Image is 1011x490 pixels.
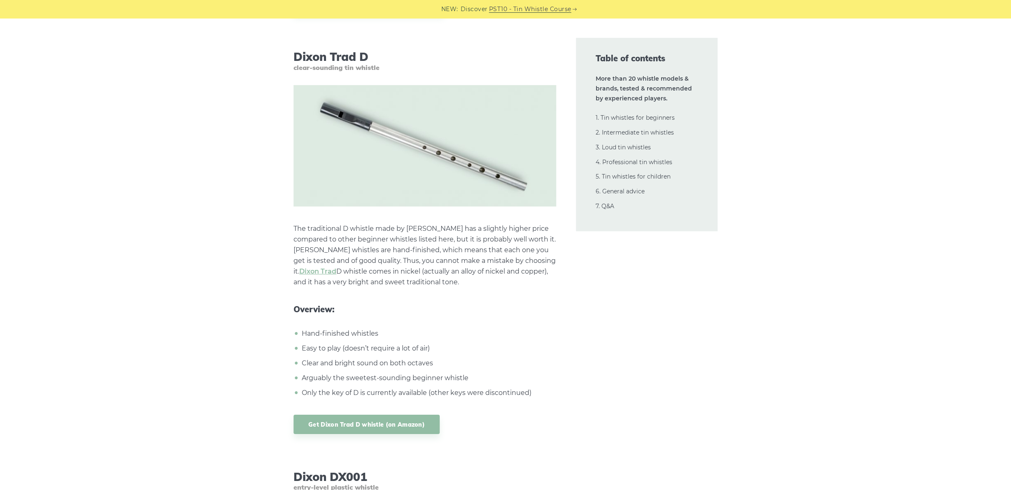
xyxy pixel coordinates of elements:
[300,343,556,354] li: Easy to play (doesn’t require a lot of air)
[294,415,440,434] a: Get Dixon Trad D whistle (on Amazon)
[300,358,556,369] li: Clear and bright sound on both octaves
[596,114,675,121] a: 1. Tin whistles for beginners
[596,173,671,180] a: 5. Tin whistles for children
[300,373,556,383] li: Arguably the sweetest-sounding beginner whistle
[596,202,614,210] a: 7. Q&A
[294,223,556,288] p: The traditional D whistle made by [PERSON_NAME] has a slightly higher price compared to other beg...
[294,64,556,72] span: clear-sounding tin whistle
[489,5,571,14] a: PST10 - Tin Whistle Course
[294,85,556,207] img: Tony Dixon Trad Tin Whistle
[441,5,458,14] span: NEW:
[596,75,692,102] strong: More than 20 whistle models & brands, tested & recommended by experienced players.
[294,50,556,72] h3: Dixon Trad D
[461,5,488,14] span: Discover
[300,328,556,339] li: Hand-finished whistles
[300,388,556,398] li: Only the key of D is currently available (other keys were discontinued)
[299,267,336,275] a: Dixon Trad
[596,188,645,195] a: 6. General advice
[596,158,672,166] a: 4. Professional tin whistles
[294,304,556,314] span: Overview:
[596,144,651,151] a: 3. Loud tin whistles
[596,129,674,136] a: 2. Intermediate tin whistles
[596,53,698,64] span: Table of contents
